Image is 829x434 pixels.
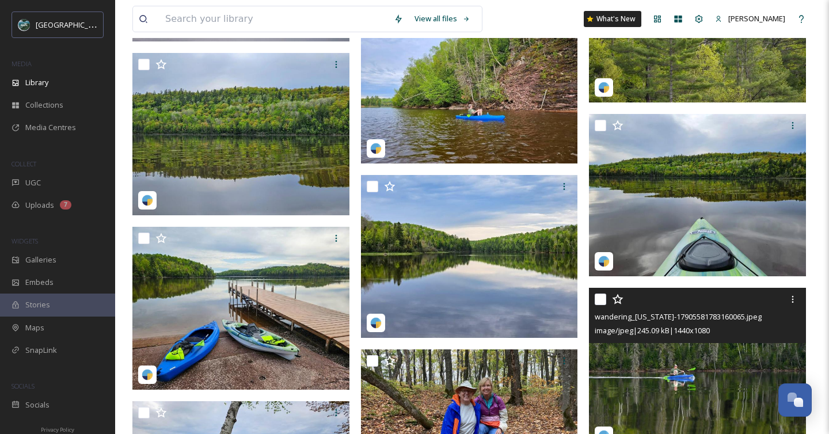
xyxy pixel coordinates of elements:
[25,254,56,265] span: Galleries
[142,369,153,380] img: snapsea-logo.png
[409,7,476,30] a: View all files
[25,345,57,356] span: SnapLink
[25,77,48,88] span: Library
[25,122,76,133] span: Media Centres
[370,143,382,154] img: snapsea-logo.png
[595,325,710,336] span: image/jpeg | 245.09 kB | 1440 x 1080
[132,227,349,390] img: wandering_michigan-18502134541042369.jpeg
[370,317,382,329] img: snapsea-logo.png
[132,53,349,216] img: wandering_michigan-18061994549176494.jpeg
[25,399,50,410] span: Socials
[12,237,38,245] span: WIDGETS
[778,383,812,417] button: Open Chat
[584,11,641,27] a: What's New
[12,382,35,390] span: SOCIALS
[25,100,63,111] span: Collections
[159,6,388,32] input: Search your library
[25,177,41,188] span: UGC
[25,277,54,288] span: Embeds
[60,200,71,210] div: 7
[709,7,791,30] a: [PERSON_NAME]
[36,19,148,30] span: [GEOGRAPHIC_DATA][US_STATE]
[728,13,785,24] span: [PERSON_NAME]
[12,159,36,168] span: COLLECT
[25,299,50,310] span: Stories
[41,426,74,433] span: Privacy Policy
[598,256,610,267] img: snapsea-logo.png
[589,114,806,277] img: wandering_michigan-17930625156061607.jpeg
[12,59,32,68] span: MEDIA
[595,311,762,322] span: wandering_[US_STATE]-17905581783160065.jpeg
[598,82,610,93] img: snapsea-logo.png
[25,200,54,211] span: Uploads
[18,19,30,31] img: uplogo-summer%20bg.jpg
[142,195,153,206] img: snapsea-logo.png
[361,175,578,338] img: wandering_michigan-18394987483118936.jpeg
[361,1,578,163] img: wandering_michigan-18085861222727569.jpeg
[25,322,44,333] span: Maps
